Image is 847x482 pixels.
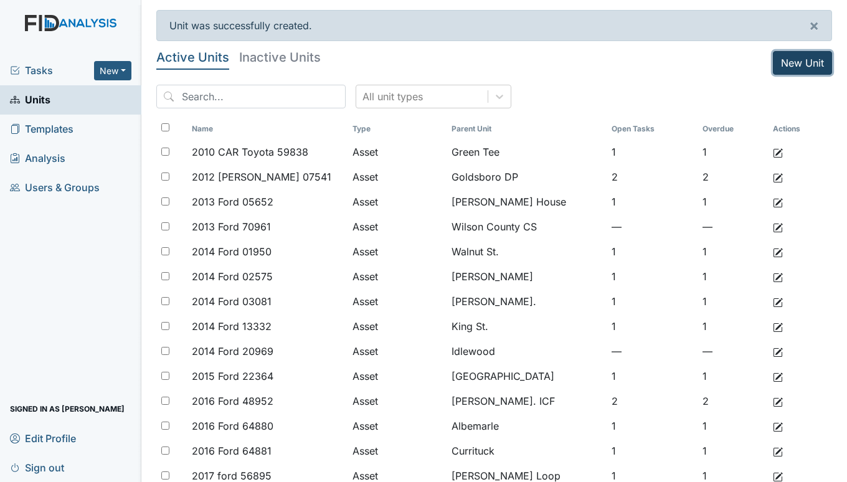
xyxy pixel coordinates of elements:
span: 2012 [PERSON_NAME] 07541 [192,169,331,184]
td: Walnut St. [447,239,607,264]
th: Toggle SortBy [187,118,347,139]
td: 1 [607,289,698,314]
span: 2016 Ford 64881 [192,443,272,458]
td: — [607,214,698,239]
td: Asset [348,339,447,364]
td: Asset [348,438,447,463]
span: Edit Profile [10,428,76,448]
div: Unit was successfully created. [156,10,832,41]
span: 2010 CAR Toyota 59838 [192,144,308,159]
span: 2013 Ford 70961 [192,219,271,234]
input: Search... [156,85,346,108]
span: 2014 Ford 02575 [192,269,273,284]
button: New [94,61,131,80]
span: 2014 Ford 03081 [192,294,272,309]
td: 1 [698,264,768,289]
span: 2014 Ford 13332 [192,319,272,334]
th: Toggle SortBy [348,118,447,139]
td: Idlewood [447,339,607,364]
div: All unit types [362,89,423,104]
span: Users & Groups [10,178,100,197]
button: × [797,11,831,40]
a: Tasks [10,63,94,78]
td: 1 [607,364,698,389]
span: Signed in as [PERSON_NAME] [10,399,125,418]
span: Units [10,90,50,110]
td: King St. [447,314,607,339]
th: Toggle SortBy [607,118,698,139]
td: Asset [348,214,447,239]
td: Asset [348,264,447,289]
input: Toggle All Rows Selected [161,123,169,131]
td: 1 [698,239,768,264]
span: 2014 Ford 01950 [192,244,272,259]
td: 1 [698,438,768,463]
td: 1 [607,314,698,339]
td: Asset [348,289,447,314]
td: Asset [348,314,447,339]
td: Asset [348,364,447,389]
th: Toggle SortBy [447,118,607,139]
td: Goldsboro DP [447,164,607,189]
td: 1 [607,413,698,438]
h5: Inactive Units [239,51,321,64]
td: Albemarle [447,413,607,438]
span: 2016 Ford 48952 [192,394,273,409]
a: New Unit [773,51,832,75]
h5: Active Units [156,51,229,64]
td: — [698,214,768,239]
td: 1 [698,139,768,164]
td: Wilson County CS [447,214,607,239]
td: 1 [698,289,768,314]
td: [PERSON_NAME]. [447,289,607,314]
td: Asset [348,164,447,189]
td: 2 [698,389,768,413]
span: × [809,16,819,34]
td: 1 [607,264,698,289]
td: 1 [698,189,768,214]
td: 1 [607,239,698,264]
td: 1 [698,413,768,438]
td: 2 [698,164,768,189]
td: — [698,339,768,364]
th: Toggle SortBy [698,118,768,139]
td: Asset [348,239,447,264]
td: 1 [698,364,768,389]
td: [PERSON_NAME] [447,264,607,289]
td: Asset [348,139,447,164]
td: 2 [607,389,698,413]
td: [PERSON_NAME] House [447,189,607,214]
td: Asset [348,189,447,214]
span: 2014 Ford 20969 [192,344,273,359]
td: [PERSON_NAME]. ICF [447,389,607,413]
td: 1 [607,139,698,164]
td: Green Tee [447,139,607,164]
td: Asset [348,413,447,438]
span: 2016 Ford 64880 [192,418,273,433]
td: 2 [607,164,698,189]
td: 1 [698,314,768,339]
td: Currituck [447,438,607,463]
span: Analysis [10,149,65,168]
span: 2013 Ford 05652 [192,194,273,209]
span: 2015 Ford 22364 [192,369,273,384]
td: 1 [607,189,698,214]
span: Sign out [10,458,64,477]
span: Templates [10,120,73,139]
td: 1 [607,438,698,463]
td: [GEOGRAPHIC_DATA] [447,364,607,389]
td: — [607,339,698,364]
th: Actions [768,118,830,139]
td: Asset [348,389,447,413]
